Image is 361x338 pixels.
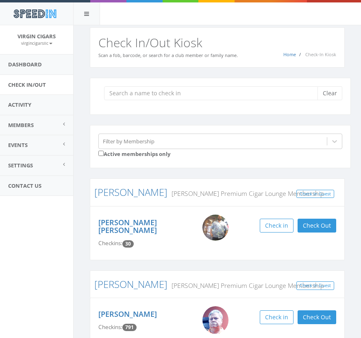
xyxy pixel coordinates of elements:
span: Checkin count [122,240,134,248]
a: virgincigarsllc [21,39,52,46]
span: Settings [8,162,33,169]
span: Events [8,141,28,149]
small: virgincigarsllc [21,40,52,46]
small: [PERSON_NAME] Premium Cigar Lounge Membership [167,189,324,198]
span: Contact Us [8,182,41,189]
a: Check In Guest [296,190,334,198]
span: Check-In Kiosk [305,51,336,57]
small: Scan a fob, barcode, or search for a club member or family name. [98,52,238,58]
img: Chris_Bobby.png [202,215,228,241]
label: Active memberships only [98,149,170,158]
a: [PERSON_NAME] [98,309,157,319]
img: Big_Mike.jpg [202,306,228,334]
button: Check Out [298,219,336,233]
a: [PERSON_NAME] [94,185,167,199]
button: Check Out [298,310,336,324]
div: Filter by Membership [103,137,154,145]
a: [PERSON_NAME] [PERSON_NAME] [98,217,157,235]
input: Active memberships only [98,151,104,156]
span: Virgin Cigars [17,33,56,40]
span: Checkins: [98,239,122,247]
a: Check In Guest [296,281,334,290]
button: Check in [260,310,294,324]
img: speedin_logo.png [9,6,60,21]
span: Members [8,121,34,129]
small: [PERSON_NAME] Premium Cigar Lounge Membership [167,281,324,290]
a: Home [283,51,296,57]
button: Check in [260,219,294,233]
input: Search a name to check in [104,86,324,100]
span: Checkin count [122,324,137,331]
button: Clear [318,86,342,100]
span: Checkins: [98,323,122,331]
h2: Check In/Out Kiosk [98,36,336,49]
a: [PERSON_NAME] [94,277,167,291]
